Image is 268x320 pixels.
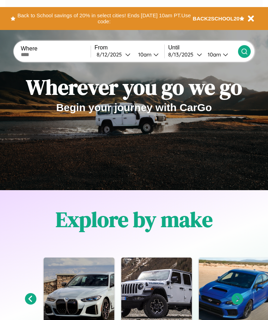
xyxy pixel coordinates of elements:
button: 8/12/2025 [95,51,133,58]
b: BACK2SCHOOL20 [193,16,240,22]
button: 10am [133,51,164,58]
label: From [95,44,164,51]
div: 8 / 13 / 2025 [168,51,197,58]
div: 10am [204,51,223,58]
div: 8 / 12 / 2025 [97,51,125,58]
h1: Explore by make [56,205,213,234]
label: Where [21,46,91,52]
button: Back to School savings of 20% in select cities! Ends [DATE] 10am PT.Use code: [16,11,193,26]
label: Until [168,44,238,51]
button: 10am [202,51,238,58]
div: 10am [135,51,153,58]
